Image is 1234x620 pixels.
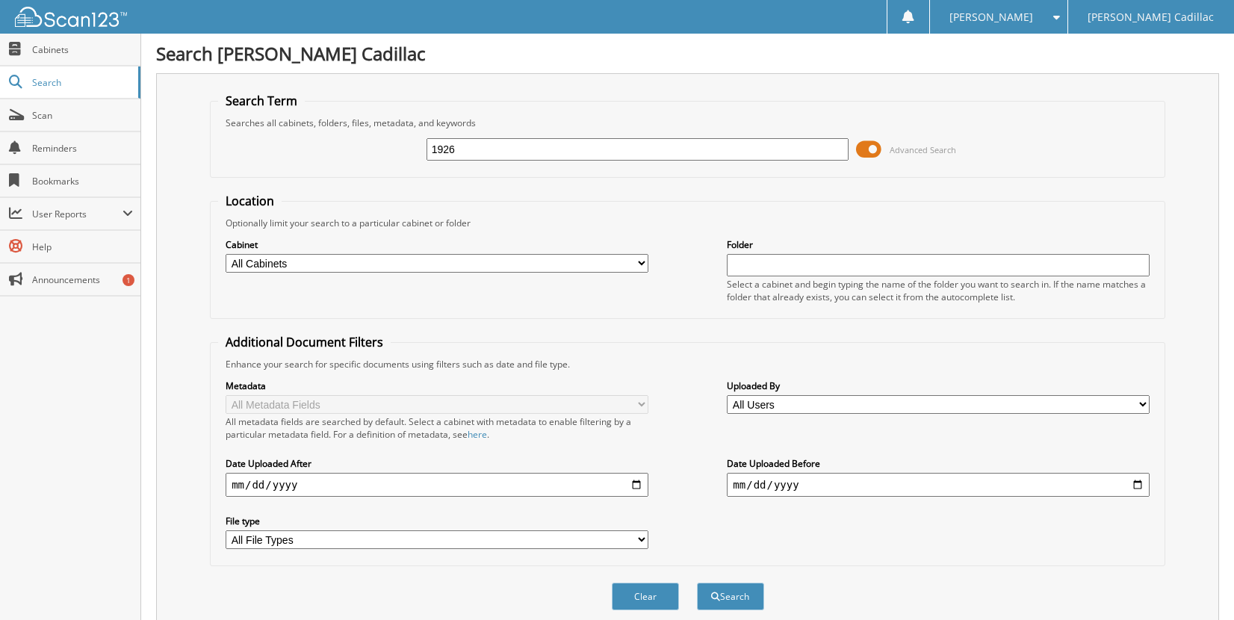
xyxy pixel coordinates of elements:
div: 1 [123,274,134,286]
button: Clear [612,583,679,610]
button: Search [697,583,764,610]
div: All metadata fields are searched by default. Select a cabinet with metadata to enable filtering b... [226,415,648,441]
span: Reminders [32,142,133,155]
label: Cabinet [226,238,648,251]
span: Advanced Search [890,144,956,155]
input: end [727,473,1150,497]
span: Search [32,76,131,89]
label: File type [226,515,648,527]
label: Metadata [226,379,648,392]
legend: Location [218,193,282,209]
div: Select a cabinet and begin typing the name of the folder you want to search in. If the name match... [727,278,1150,303]
span: [PERSON_NAME] Cadillac [1088,13,1214,22]
span: Cabinets [32,43,133,56]
span: Help [32,241,133,253]
input: start [226,473,648,497]
span: Announcements [32,273,133,286]
iframe: Chat Widget [1159,548,1234,620]
img: scan123-logo-white.svg [15,7,127,27]
span: User Reports [32,208,123,220]
span: Bookmarks [32,175,133,187]
label: Folder [727,238,1150,251]
a: here [468,428,487,441]
label: Uploaded By [727,379,1150,392]
legend: Additional Document Filters [218,334,391,350]
h1: Search [PERSON_NAME] Cadillac [156,41,1219,66]
span: Scan [32,109,133,122]
div: Optionally limit your search to a particular cabinet or folder [218,217,1157,229]
span: [PERSON_NAME] [949,13,1033,22]
label: Date Uploaded After [226,457,648,470]
label: Date Uploaded Before [727,457,1150,470]
legend: Search Term [218,93,305,109]
div: Enhance your search for specific documents using filters such as date and file type. [218,358,1157,371]
div: Searches all cabinets, folders, files, metadata, and keywords [218,117,1157,129]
